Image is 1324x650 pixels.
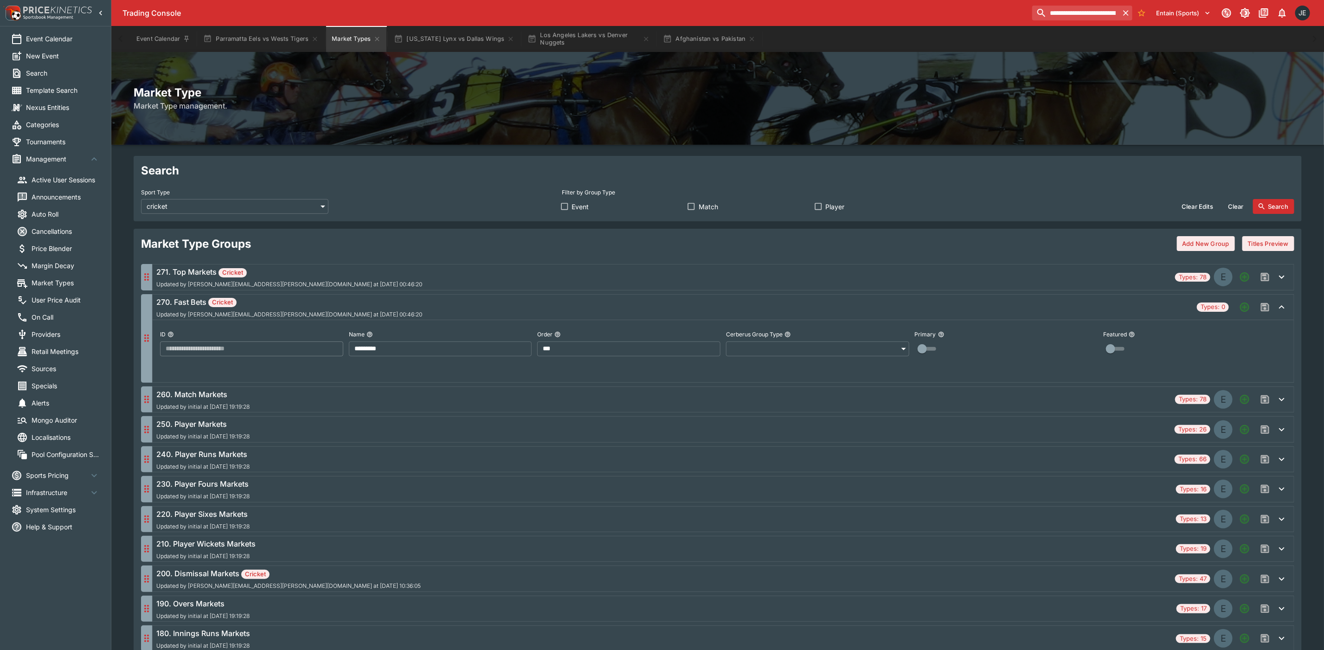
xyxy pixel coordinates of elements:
[326,26,386,52] button: Market Types
[32,329,100,339] span: Providers
[32,347,100,356] span: Retail Meetings
[1214,570,1233,588] div: EVENT
[156,538,256,549] h6: 210. Player Wickets Markets
[1218,5,1235,21] button: Connected to PK
[726,330,783,338] p: Cerberus Group Type
[572,202,589,212] span: Event
[1177,236,1235,251] button: Add New Group
[1257,481,1273,497] span: Save changes to the Market Type group
[537,330,553,338] p: Order
[26,470,89,480] span: Sports Pricing
[32,450,100,459] span: Pool Configuration Sets
[156,389,250,400] h6: 260. Match Markets
[562,188,616,196] p: Filter by Group Type
[156,523,250,530] span: Updated by initial at [DATE] 19:19:28
[26,488,89,497] span: Infrastructure
[1214,480,1233,498] div: EVENT
[1214,629,1233,648] div: EVENT
[26,34,100,44] span: Event Calendar
[1257,391,1273,408] span: Save changes to the Market Type group
[26,120,100,129] span: Categories
[1129,331,1135,338] button: Featured
[1175,273,1210,282] span: Types: 78
[198,26,324,52] button: Parramatta Eels vs Wests Tigers
[26,51,100,61] span: New Event
[32,244,100,253] span: Price Blender
[26,68,100,78] span: Search
[1214,450,1233,469] div: EVENT
[388,26,520,52] button: [US_STATE] Lynx vs Dallas Wings
[1176,604,1210,613] span: Types: 17
[1257,630,1273,647] span: Save changes to the Market Type group
[32,398,100,408] span: Alerts
[1176,485,1210,494] span: Types: 16
[1236,299,1253,315] button: Add a new Market type to the group
[156,433,250,440] span: Updated by initial at [DATE] 19:19:28
[167,331,174,338] button: ID
[32,175,100,185] span: Active User Sessions
[156,449,250,460] h6: 240. Player Runs Markets
[522,26,656,52] button: Los Angeles Lakers vs Denver Nuggets
[32,209,100,219] span: Auto Roll
[699,202,718,212] span: Match
[32,364,100,373] span: Sources
[32,226,100,236] span: Cancellations
[1236,421,1253,438] button: Add a new Market type to the group
[915,330,936,338] p: Primary
[938,331,945,338] button: Primary
[156,583,421,589] span: Updated by [PERSON_NAME][EMAIL_ADDRESS][PERSON_NAME][DOMAIN_NAME] at [DATE] 10:36:05
[1237,5,1253,21] button: Toggle light/dark mode
[1214,540,1233,558] div: EVENT
[26,505,100,515] span: System Settings
[26,154,89,164] span: Management
[32,295,100,305] span: User Price Audit
[1176,544,1210,553] span: Types: 19
[366,331,373,338] button: Name
[26,103,100,112] span: Nexus Entities
[32,261,100,270] span: Margin Decay
[122,8,1028,18] div: Trading Console
[156,643,250,649] span: Updated by initial at [DATE] 19:19:28
[1236,391,1253,408] button: Add a new Market type to the group
[1214,420,1233,439] div: EVENT
[156,613,250,619] span: Updated by initial at [DATE] 19:19:28
[156,508,250,520] h6: 220. Player Sixes Markets
[1175,425,1210,434] span: Types: 26
[1032,6,1119,20] input: search
[1257,269,1273,285] span: Save changes to the Market Type group
[1236,451,1253,468] button: Add a new Market type to the group
[1197,302,1229,312] span: Types: 0
[156,281,422,288] span: Updated by [PERSON_NAME][EMAIL_ADDRESS][PERSON_NAME][DOMAIN_NAME] at [DATE] 00:46:20
[784,331,791,338] button: Cerberus Group Type
[219,268,247,277] span: Cricket
[32,192,100,202] span: Announcements
[32,312,100,322] span: On Call
[1257,299,1273,315] span: Save changes to the Market Type group
[131,26,196,52] button: Event Calendar
[1176,199,1219,214] button: Clear Edits
[1103,330,1127,338] p: Featured
[156,418,250,430] h6: 250. Player Markets
[26,522,100,532] span: Help & Support
[1214,599,1233,618] div: EVENT
[1175,395,1210,404] span: Types: 78
[156,493,250,500] span: Updated by initial at [DATE] 19:19:28
[141,237,251,251] h2: Market Type Groups
[156,568,421,579] h6: 200. Dismissal Markets
[23,6,92,13] img: PriceKinetics
[26,85,100,95] span: Template Search
[1236,571,1253,587] button: Add a new Market type to the group
[1257,451,1273,468] span: Save changes to the Market Type group
[1236,511,1253,528] button: Add a new Market type to the group
[1242,236,1294,251] button: Titles Preview
[1175,455,1210,464] span: Types: 66
[32,432,100,442] span: Localisations
[1292,3,1313,23] button: James Edlin
[32,381,100,391] span: Specials
[1214,390,1233,409] div: EVENT
[160,330,166,338] p: ID
[208,298,237,307] span: Cricket
[134,100,1302,111] h6: Market Type management.
[1236,541,1253,557] button: Add a new Market type to the group
[156,463,250,470] span: Updated by initial at [DATE] 19:19:28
